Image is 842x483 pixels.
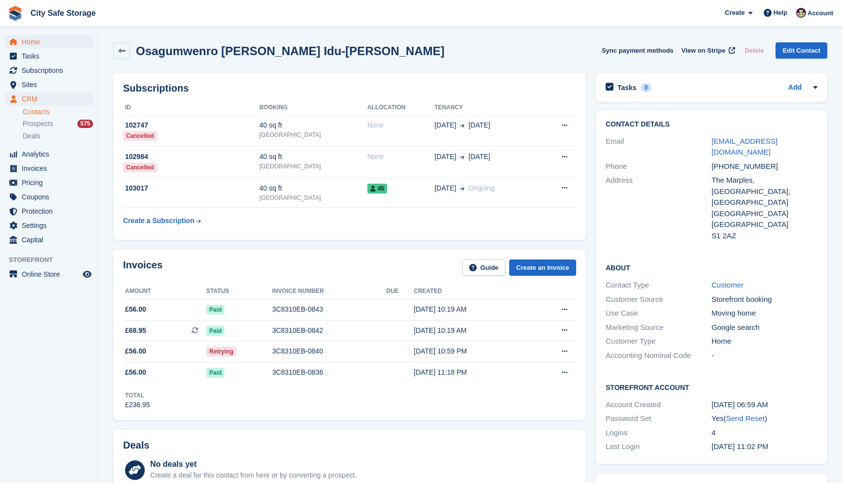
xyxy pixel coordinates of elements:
[272,346,387,356] div: 3C8310EB-0840
[81,268,93,280] a: Preview store
[125,346,146,356] span: £56.00
[123,259,162,276] h2: Invoices
[788,82,802,94] a: Add
[741,42,768,59] button: Delete
[606,175,712,241] div: Address
[123,440,149,451] h2: Deals
[125,391,150,400] div: Total
[712,137,777,157] a: [EMAIL_ADDRESS][DOMAIN_NAME]
[5,190,93,204] a: menu
[272,284,387,299] th: Invoice number
[272,325,387,336] div: 3C8310EB-0842
[123,120,259,130] div: 102747
[414,325,530,336] div: [DATE] 10:19 AM
[8,6,23,21] img: stora-icon-8386f47178a22dfd0bd8f6a31ec36ba5ce8667c1dd55bd0f319d3a0aa187defe.svg
[22,190,81,204] span: Coupons
[259,120,367,130] div: 40 sq ft
[22,176,81,190] span: Pricing
[606,280,712,291] div: Contact Type
[22,92,81,106] span: CRM
[712,413,817,424] div: Yes
[606,382,817,392] h2: Storefront Account
[509,259,576,276] a: Create an Invoice
[5,219,93,232] a: menu
[468,152,490,162] span: [DATE]
[712,308,817,319] div: Moving home
[123,83,576,94] h2: Subscriptions
[678,42,737,59] a: View on Stripe
[5,64,93,77] a: menu
[22,35,81,49] span: Home
[462,259,506,276] a: Guide
[206,284,272,299] th: Status
[434,183,456,193] span: [DATE]
[206,305,225,315] span: Paid
[123,152,259,162] div: 102984
[606,294,712,305] div: Customer Source
[23,119,53,129] span: Prospects
[259,100,367,116] th: Booking
[606,427,712,439] div: Logins
[606,413,712,424] div: Password Set
[22,49,81,63] span: Tasks
[606,308,712,319] div: Use Case
[387,284,414,299] th: Due
[5,49,93,63] a: menu
[712,230,817,242] div: S1 2AZ
[123,100,259,116] th: ID
[414,304,530,315] div: [DATE] 10:19 AM
[5,176,93,190] a: menu
[27,5,99,21] a: City Safe Storage
[123,162,157,172] div: Cancelled
[125,304,146,315] span: £56.00
[22,233,81,247] span: Capital
[125,367,146,378] span: £56.00
[22,267,81,281] span: Online Store
[23,119,93,129] a: Prospects 575
[606,161,712,172] div: Phone
[712,322,817,333] div: Google search
[712,219,817,230] div: [GEOGRAPHIC_DATA]
[206,326,225,336] span: Paid
[259,152,367,162] div: 40 sq ft
[712,427,817,439] div: 4
[5,233,93,247] a: menu
[150,470,356,481] div: Create a deal for this contact from here or by converting a prospect.
[712,208,817,220] div: [GEOGRAPHIC_DATA]
[641,83,652,92] div: 0
[123,131,157,141] div: Cancelled
[22,64,81,77] span: Subscriptions
[123,284,206,299] th: Amount
[712,175,817,208] div: The Marples, [GEOGRAPHIC_DATA], [GEOGRAPHIC_DATA]
[434,100,540,116] th: Tenancy
[22,147,81,161] span: Analytics
[22,219,81,232] span: Settings
[206,368,225,378] span: Paid
[136,44,445,58] h2: Osagumwenro [PERSON_NAME] Idu-[PERSON_NAME]
[272,367,387,378] div: 3C8310EB-0836
[712,336,817,347] div: Home
[617,83,637,92] h2: Tasks
[606,441,712,452] div: Last Login
[5,92,93,106] a: menu
[606,322,712,333] div: Marketing Source
[712,399,817,411] div: [DATE] 06:59 AM
[367,152,434,162] div: None
[23,131,93,141] a: Deals
[468,120,490,130] span: [DATE]
[9,255,98,265] span: Storefront
[5,78,93,92] a: menu
[123,183,259,193] div: 103017
[414,346,530,356] div: [DATE] 10:59 PM
[150,458,356,470] div: No deals yet
[606,136,712,158] div: Email
[606,350,712,361] div: Accounting Nominal Code
[259,193,367,202] div: [GEOGRAPHIC_DATA]
[5,161,93,175] a: menu
[434,120,456,130] span: [DATE]
[681,46,725,56] span: View on Stripe
[206,347,236,356] span: Retrying
[367,100,434,116] th: Allocation
[712,294,817,305] div: Storefront booking
[414,367,530,378] div: [DATE] 11:18 PM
